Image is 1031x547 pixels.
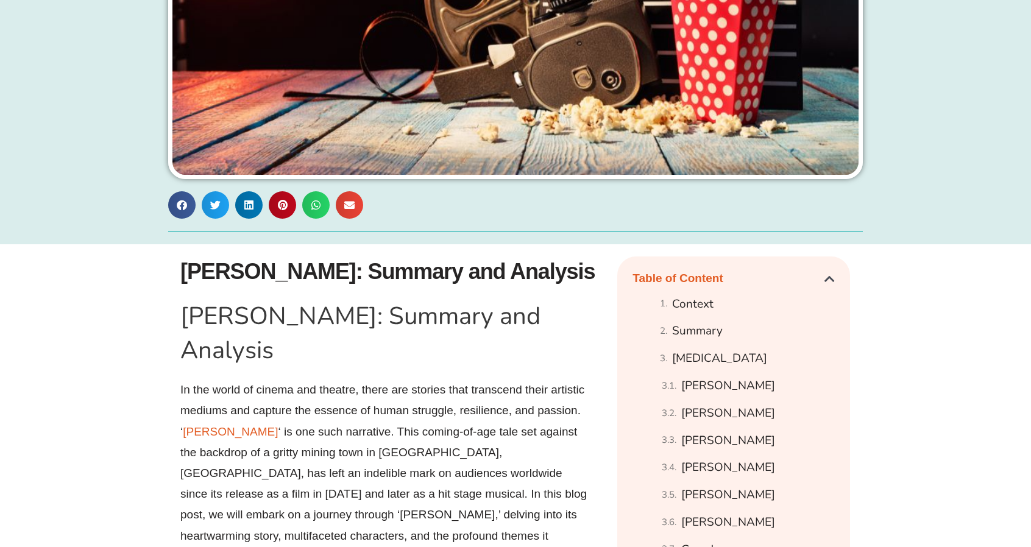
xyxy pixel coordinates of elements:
a: [PERSON_NAME] [681,375,775,397]
a: [PERSON_NAME] [681,457,775,478]
a: [PERSON_NAME] [681,403,775,424]
a: [MEDICAL_DATA] [672,348,767,369]
a: Summary [672,320,723,342]
a: Context [672,294,714,315]
div: Share on twitter [202,191,229,219]
h1: [PERSON_NAME]: Summary and Analysis [180,299,589,367]
div: Share on pinterest [269,191,296,219]
h4: Table of Content [632,272,824,286]
a: [PERSON_NAME] [681,484,775,506]
div: Share on linkedin [235,191,263,219]
div: Close table of contents [824,273,835,284]
a: [PERSON_NAME] [681,430,775,451]
iframe: Chat Widget [828,409,1031,547]
div: Share on facebook [168,191,196,219]
h1: [PERSON_NAME]: Summary and Analysis [180,256,605,287]
a: [PERSON_NAME] [681,512,775,533]
a: [PERSON_NAME] [183,425,278,438]
div: Share on whatsapp [302,191,330,219]
div: Share on email [336,191,363,219]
